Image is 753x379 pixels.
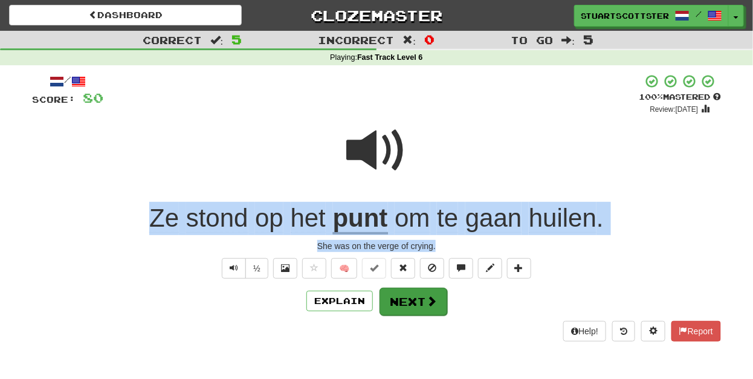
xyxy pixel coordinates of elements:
button: Next [380,288,447,316]
button: Favorite sentence (alt+f) [302,258,326,279]
span: stuartscottster [581,10,669,21]
span: 5 [583,32,593,47]
span: 5 [231,32,242,47]
button: Play sentence audio (ctl+space) [222,258,246,279]
span: : [210,35,224,45]
a: Dashboard [9,5,242,25]
span: : [403,35,416,45]
span: op [255,204,283,233]
span: Score: [32,94,76,105]
span: Incorrect [318,34,395,46]
strong: Fast Track Level 6 [357,53,423,62]
span: : [562,35,575,45]
button: Explain [306,291,373,311]
button: Discuss sentence (alt+u) [449,258,473,279]
span: stond [186,204,248,233]
small: Review: [DATE] [650,105,699,114]
span: . [388,204,604,233]
button: 🧠 [331,258,357,279]
a: stuartscottster / [574,5,729,27]
a: Clozemaster [260,5,493,26]
u: punt [333,204,388,235]
button: Ignore sentence (alt+i) [420,258,444,279]
span: 100 % [639,92,663,102]
button: ½ [245,258,268,279]
span: het [291,204,326,233]
span: Ze [149,204,179,233]
div: / [32,74,103,89]
div: Mastered [639,92,721,103]
span: te [437,204,458,233]
span: / [696,10,702,18]
div: She was on the verge of crying. [32,240,721,252]
span: gaan [465,204,522,233]
button: Report [671,321,721,342]
button: Round history (alt+y) [612,321,635,342]
button: Add to collection (alt+a) [507,258,531,279]
span: Correct [143,34,202,46]
button: Set this sentence to 100% Mastered (alt+m) [362,258,386,279]
div: Text-to-speech controls [219,258,268,279]
span: 0 [424,32,435,47]
span: om [395,204,430,233]
button: Help! [563,321,606,342]
span: To go [511,34,554,46]
button: Reset to 0% Mastered (alt+r) [391,258,415,279]
span: 80 [83,90,103,105]
span: huilen [529,204,596,233]
button: Show image (alt+x) [273,258,297,279]
button: Edit sentence (alt+d) [478,258,502,279]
